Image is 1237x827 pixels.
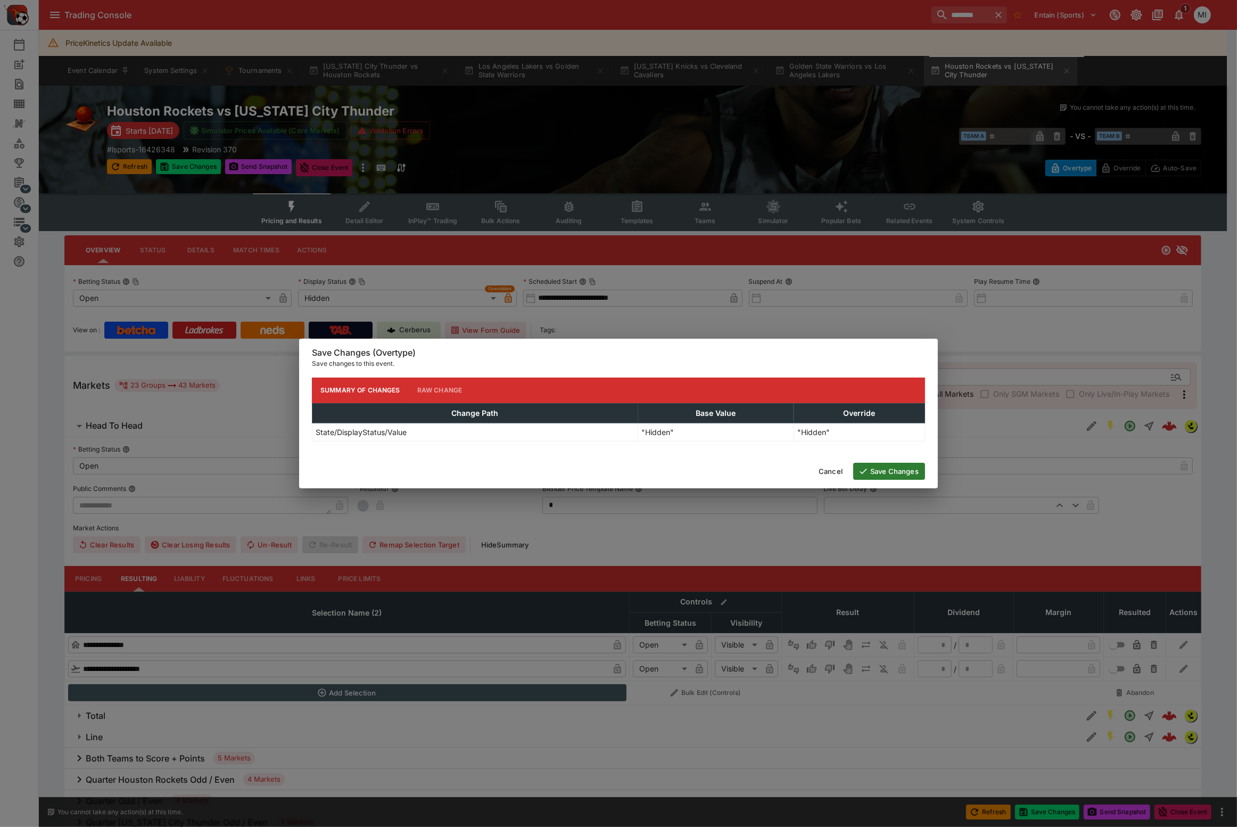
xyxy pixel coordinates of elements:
[853,463,925,480] button: Save Changes
[316,427,407,438] p: State/DisplayStatus/Value
[312,403,638,423] th: Change Path
[638,423,794,441] td: "Hidden"
[794,403,925,423] th: Override
[812,463,849,480] button: Cancel
[312,378,409,403] button: Summary of Changes
[794,423,925,441] td: "Hidden"
[312,358,925,369] p: Save changes to this event.
[638,403,794,423] th: Base Value
[312,347,925,358] h6: Save Changes (Overtype)
[409,378,471,403] button: Raw Change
